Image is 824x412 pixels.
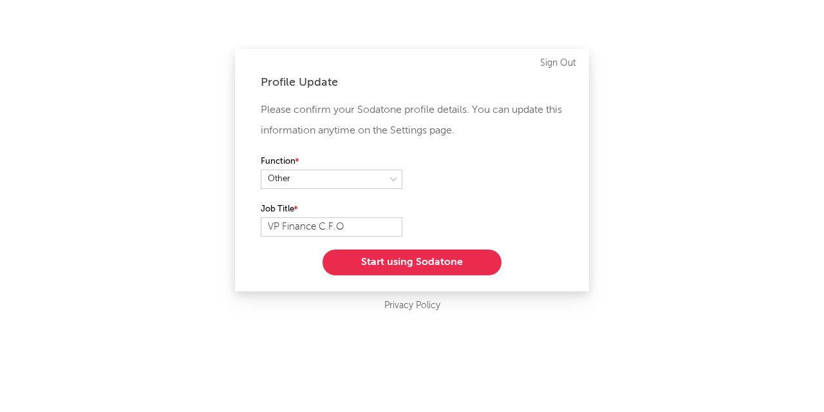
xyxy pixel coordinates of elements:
div: Profile Update [261,75,563,90]
label: Job Title [261,202,402,217]
button: Start using Sodatone [323,250,501,275]
p: Please confirm your Sodatone profile details. You can update this information anytime on the Sett... [261,100,563,141]
a: Privacy Policy [384,298,440,314]
a: Sign Out [540,55,576,71]
label: Function [261,154,402,170]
